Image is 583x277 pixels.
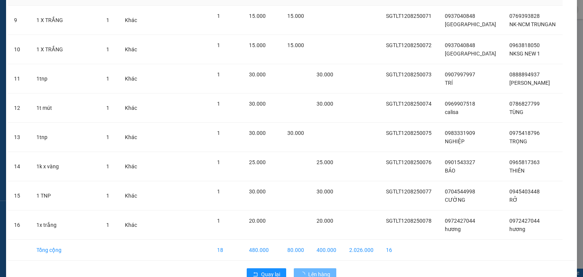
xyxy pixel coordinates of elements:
td: 1 X TRẮNG [30,6,100,35]
span: 20.000 [317,218,333,224]
span: 0945403448 [509,188,540,195]
span: [GEOGRAPHIC_DATA] [445,21,496,27]
span: 0888894937 [509,71,540,78]
td: 1 TNP [30,181,100,211]
span: BẢO [445,168,455,174]
span: NGHIỆP [445,138,465,144]
td: 2.026.000 [343,240,380,261]
span: 0972427044 [509,218,540,224]
span: calisa [445,109,459,115]
span: 1 [217,13,220,19]
span: SGTLT1208250078 [386,218,432,224]
td: Khác [119,64,143,93]
span: 15.000 [287,13,304,19]
span: 1 [106,17,109,23]
td: Khác [119,152,143,181]
span: TRÍ [445,80,453,86]
span: [PERSON_NAME] [509,80,550,86]
td: 13 [8,123,30,152]
span: 1 [217,130,220,136]
td: 1t mút [30,93,100,123]
span: 30.000 [317,188,333,195]
td: Khác [119,123,143,152]
span: 30.000 [249,188,266,195]
td: 480.000 [243,240,281,261]
span: SGTLT1208250072 [386,42,432,48]
span: TRỌNG [509,138,527,144]
td: Khác [119,35,143,64]
span: TÙNG [509,109,523,115]
td: 400.000 [310,240,343,261]
span: 30.000 [249,101,266,107]
span: 1 [217,71,220,78]
span: 1 [106,222,109,228]
span: 0901543327 [445,159,475,165]
span: CƯỜNG [445,197,465,203]
span: 0983331909 [445,130,475,136]
span: 0965817363 [509,159,540,165]
span: 30.000 [287,130,304,136]
td: Khác [119,181,143,211]
span: 15.000 [249,13,266,19]
span: 1 [106,105,109,111]
span: 1 [106,134,109,140]
td: Khác [119,93,143,123]
td: 18 [211,240,243,261]
span: 0969907518 [445,101,475,107]
span: SGTLT1208250077 [386,188,432,195]
span: 1 [217,159,220,165]
td: 1x trắng [30,211,100,240]
span: 1 [217,218,220,224]
td: Khác [119,6,143,35]
span: 0704544998 [445,188,475,195]
span: [GEOGRAPHIC_DATA] [445,51,496,57]
td: 15 [8,181,30,211]
span: 15.000 [249,42,266,48]
td: 16 [380,240,439,261]
span: SGTLT1208250073 [386,71,432,78]
td: 9 [8,6,30,35]
span: 1 [106,76,109,82]
span: 0963818050 [509,42,540,48]
td: 1 X TRẮNG [30,35,100,64]
span: 15.000 [287,42,304,48]
span: 1 [217,42,220,48]
span: SGTLT1208250075 [386,130,432,136]
td: 1tnp [30,64,100,93]
span: 30.000 [249,130,266,136]
span: NK-NCM TRUNGAN [509,21,556,27]
span: 30.000 [249,71,266,78]
span: 30.000 [317,71,333,78]
td: 1k x vàng [30,152,100,181]
span: 1 [217,188,220,195]
span: 1 [106,46,109,52]
span: hương [445,226,461,232]
span: 0907997997 [445,71,475,78]
td: Tổng cộng [30,240,100,261]
td: 1tnp [30,123,100,152]
span: SGTLT1208250076 [386,159,432,165]
span: 1 [106,193,109,199]
td: 14 [8,152,30,181]
span: loading [300,272,308,277]
td: 10 [8,35,30,64]
td: Khác [119,211,143,240]
td: 12 [8,93,30,123]
span: 0769393828 [509,13,540,19]
span: RỞ [509,197,518,203]
span: hương [509,226,525,232]
span: 25.000 [249,159,266,165]
span: 30.000 [317,101,333,107]
td: 80.000 [281,240,310,261]
span: 0937040848 [445,13,475,19]
span: 0975418796 [509,130,540,136]
span: NKSG NEW 1 [509,51,540,57]
span: SGTLT1208250074 [386,101,432,107]
span: 0937040848 [445,42,475,48]
span: THIÊN [509,168,525,174]
td: 16 [8,211,30,240]
span: 20.000 [249,218,266,224]
td: 11 [8,64,30,93]
span: SGTLT1208250071 [386,13,432,19]
span: 0786827799 [509,101,540,107]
